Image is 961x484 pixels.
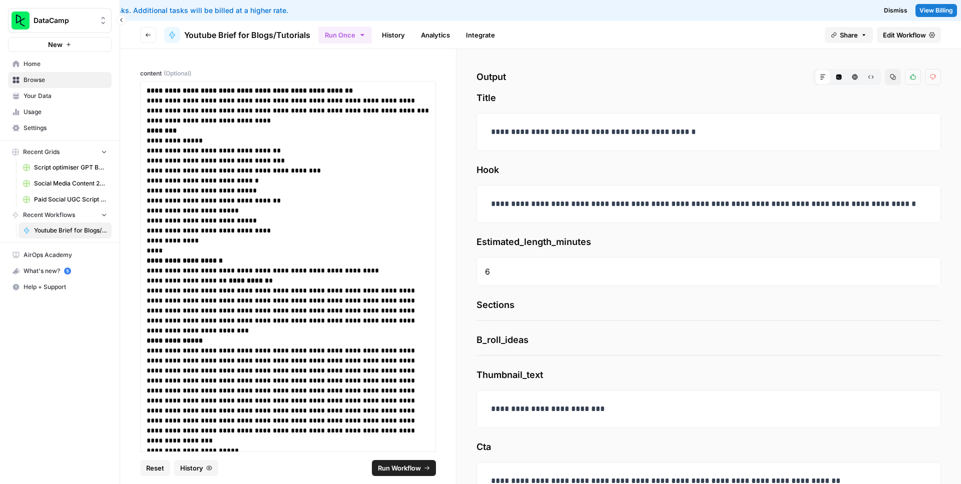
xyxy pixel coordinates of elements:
a: Browse [8,72,112,88]
button: Workspace: DataCamp [8,8,112,33]
span: History [180,463,203,473]
a: AirOps Academy [8,247,112,263]
div: What's new? [9,263,111,278]
a: Analytics [415,27,456,43]
a: Home [8,56,112,72]
span: (Optional) [164,69,191,78]
span: Social Media Content 2025 [34,179,107,188]
span: Paid Social UGC Script Optimisation Grid [34,195,107,204]
span: Title [476,91,941,105]
span: Usage [24,107,107,116]
button: Share [825,27,873,43]
span: Help + Support [24,282,107,291]
a: Your Data [8,88,112,104]
h2: Output [476,69,941,85]
button: Run Once [318,26,372,43]
a: Edit Workflow [877,27,941,43]
span: Browse [24,75,107,84]
span: Edit Workflow [883,30,926,40]
label: content [140,69,436,78]
a: History [376,27,411,43]
text: 5 [66,268,69,273]
span: AirOps Academy [24,250,107,259]
span: Thumbnail_text [476,368,941,382]
a: Settings [8,120,112,136]
span: Your Data [24,91,107,100]
a: View Billing [915,4,957,17]
a: Youtube Brief for Blogs/Tutorials [164,27,310,43]
span: Dismiss [884,6,907,15]
button: Recent Grids [8,144,112,159]
a: Social Media Content 2025 [19,175,112,191]
span: View Billing [919,6,953,15]
div: You've used your included tasks. Additional tasks will be billed at a higher rate. [8,5,582,15]
a: Script optimiser GPT Build V2 Grid [19,159,112,175]
a: 5 [64,267,71,274]
span: Youtube Brief for Blogs/Tutorials [184,29,310,41]
img: DataCamp Logo [12,11,30,29]
span: Cta [476,440,941,454]
button: Dismiss [880,4,911,17]
span: Recent Grids [23,147,60,156]
span: New [48,39,63,49]
button: Run Workflow [372,460,436,476]
span: Settings [24,123,107,132]
span: Run Workflow [378,463,421,473]
button: What's new? 5 [8,263,112,279]
span: Share [840,30,858,40]
div: 6 [476,257,941,286]
span: Hook [476,163,941,177]
button: Help + Support [8,279,112,295]
a: Paid Social UGC Script Optimisation Grid [19,191,112,207]
span: Sections [476,298,941,312]
span: Youtube Brief for Blogs/Tutorials [34,226,107,235]
a: Youtube Brief for Blogs/Tutorials [19,222,112,238]
span: Script optimiser GPT Build V2 Grid [34,163,107,172]
span: Estimated_length_minutes [476,235,941,249]
button: New [8,37,112,52]
a: Usage [8,104,112,120]
span: DataCamp [34,15,94,25]
button: History [174,460,218,476]
span: B_roll_ideas [476,333,941,347]
button: Reset [140,460,170,476]
span: Home [24,59,107,68]
span: Reset [146,463,164,473]
span: Recent Workflows [23,210,75,219]
a: Integrate [460,27,501,43]
button: Recent Workflows [8,207,112,222]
